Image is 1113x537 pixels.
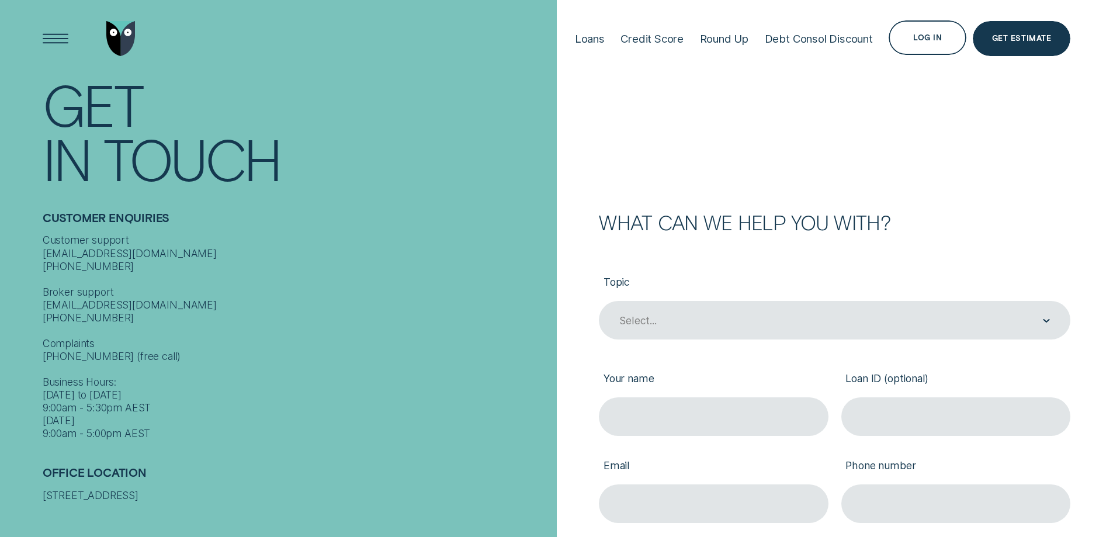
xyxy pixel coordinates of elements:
[619,314,656,327] div: Select...
[43,489,550,502] div: [STREET_ADDRESS]
[38,21,73,56] button: Open Menu
[43,77,550,185] h1: Get In Touch
[841,362,1070,397] label: Loan ID (optional)
[106,21,136,56] img: Wisr
[575,32,605,46] div: Loans
[43,234,550,440] div: Customer support [EMAIL_ADDRESS][DOMAIN_NAME] [PHONE_NUMBER] Broker support [EMAIL_ADDRESS][DOMAI...
[841,449,1070,484] label: Phone number
[973,21,1070,56] a: Get Estimate
[599,213,1070,232] h2: What can we help you with?
[620,32,684,46] div: Credit Score
[889,20,966,56] button: Log in
[43,211,550,234] h2: Customer Enquiries
[700,32,749,46] div: Round Up
[765,32,873,46] div: Debt Consol Discount
[599,265,1070,301] label: Topic
[43,466,550,489] h2: Office Location
[599,362,828,397] label: Your name
[599,449,828,484] label: Email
